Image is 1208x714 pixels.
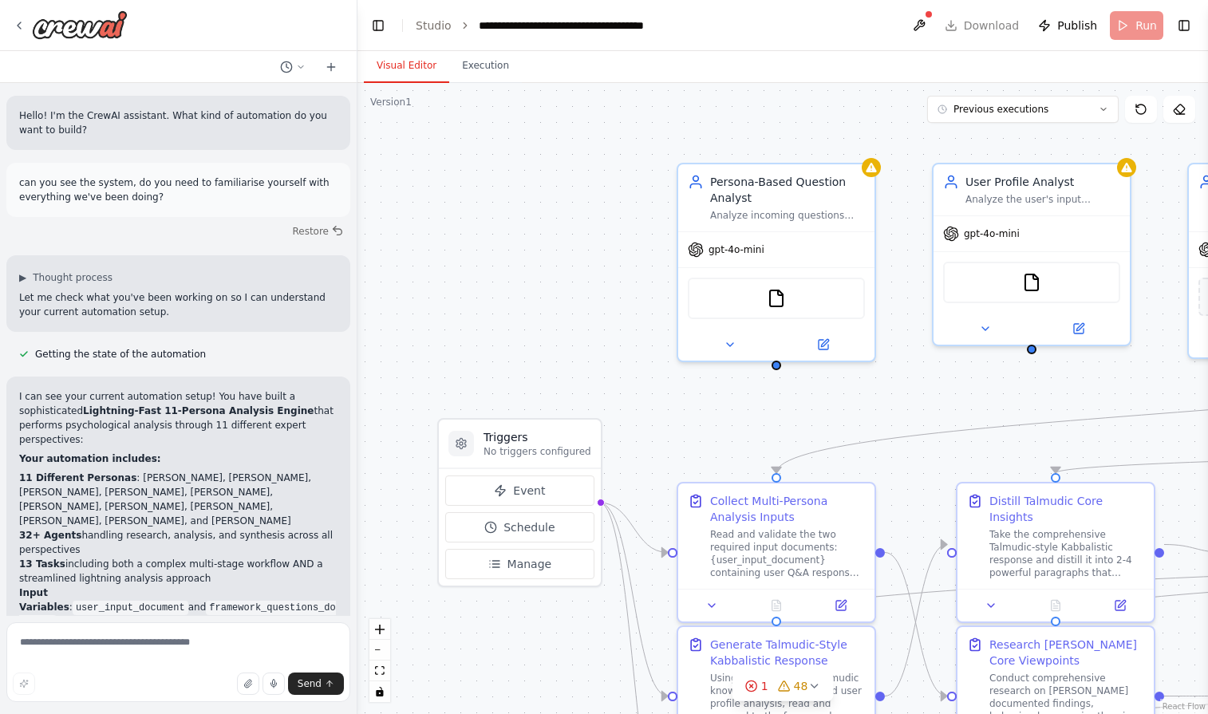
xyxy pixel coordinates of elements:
div: Read and validate the two required input documents: {user_input_document} containing user Q&A res... [710,528,865,579]
p: I can see your current automation setup! You have built a sophisticated that performs psychologic... [19,389,338,447]
span: gpt-4o-mini [709,243,764,256]
span: gpt-4o-mini [964,227,1020,240]
code: framework_questions_document [19,601,336,629]
span: Schedule [503,519,555,535]
button: Execution [449,49,522,83]
div: Distill Talmudic Core InsightsTake the comprehensive Talmudic-style Kabbalistic response and dist... [956,482,1155,623]
div: Persona-Based Question Analyst [710,174,865,206]
span: Getting the state of the automation [35,348,206,361]
nav: breadcrumb [416,18,644,34]
div: Analyze the user's input document containing their Q&A responses to understand their personality,... [965,193,1120,206]
span: Publish [1057,18,1097,34]
div: Research [PERSON_NAME] Core Viewpoints [989,637,1144,669]
li: handling research, analysis, and synthesis across all perspectives [19,528,338,557]
p: Hello! I'm the CrewAI assistant. What kind of automation do you want to build? [19,108,338,137]
button: Open in side panel [813,596,868,615]
p: can you see the system, do you need to familiarise yourself with everything we've been doing? [19,176,338,204]
span: ▶ [19,271,26,284]
li: : and [19,586,338,629]
div: Analyze incoming questions through [PERSON_NAME] intellectual lens using the established knowledg... [710,209,865,222]
button: Open in side panel [1092,596,1147,615]
strong: 13 Tasks [19,558,65,570]
div: React Flow controls [369,619,390,702]
span: Event [513,483,545,499]
p: No triggers configured [484,445,591,458]
button: Send [288,673,344,695]
button: Schedule [445,512,594,542]
button: fit view [369,661,390,681]
h3: Triggers [484,429,591,445]
span: Manage [507,556,552,572]
button: Upload files [237,673,259,695]
img: Logo [32,10,128,39]
img: FileReadTool [767,289,786,308]
img: FileReadTool [1022,273,1041,292]
button: Improve this prompt [13,673,35,695]
strong: Input Variables [19,587,69,613]
a: React Flow attribution [1163,702,1206,711]
button: 148 [732,672,834,701]
g: Edge from triggers to fc8154e2-608d-4256-8d1a-2f5f50bcbece [599,495,668,704]
button: Publish [1032,11,1103,40]
strong: 11 Different Personas [19,472,136,483]
span: 1 [761,678,768,694]
g: Edge from fc8154e2-608d-4256-8d1a-2f5f50bcbece to 84380c7c-5505-4afe-b454-dcfca1b68049 [885,537,947,704]
button: zoom out [369,640,390,661]
button: ▶Thought process [19,271,113,284]
button: No output available [1022,596,1090,615]
div: Collect Multi-Persona Analysis Inputs [710,493,865,525]
span: Send [298,677,322,690]
span: Thought process [33,271,113,284]
div: Version 1 [370,96,412,108]
span: 48 [794,678,808,694]
button: Event [445,475,594,506]
div: User Profile AnalystAnalyze the user's input document containing their Q&A responses to understan... [932,163,1131,346]
button: Open in side panel [778,335,868,354]
li: : [PERSON_NAME], [PERSON_NAME], [PERSON_NAME], [PERSON_NAME], [PERSON_NAME], [PERSON_NAME], [PERS... [19,471,338,528]
button: zoom in [369,619,390,640]
div: User Profile Analyst [965,174,1120,190]
button: Hide left sidebar [367,14,389,37]
button: Previous executions [927,96,1119,123]
li: including both a complex multi-stage workflow AND a streamlined lightning analysis approach [19,557,338,586]
button: Switch to previous chat [274,57,312,77]
button: No output available [743,596,811,615]
div: Distill Talmudic Core Insights [989,493,1144,525]
div: TriggersNo triggers configuredEventScheduleManage [437,418,602,587]
g: Edge from 084bc985-b21e-41ab-ae4b-e8526b61e63d to c1736540-e34b-495a-9e9d-b736dabe922d [885,545,947,704]
g: Edge from triggers to 084bc985-b21e-41ab-ae4b-e8526b61e63d [599,495,668,561]
button: Restore [286,220,350,243]
button: Click to speak your automation idea [263,673,285,695]
a: Studio [416,19,452,32]
strong: Lightning-Fast 11-Persona Analysis Engine [83,405,314,416]
div: Generate Talmudic-Style Kabbalistic Response [710,637,865,669]
code: user_input_document [73,601,188,615]
button: Start a new chat [318,57,344,77]
button: Show right sidebar [1173,14,1195,37]
div: Persona-Based Question AnalystAnalyze incoming questions through [PERSON_NAME] intellectual lens ... [677,163,876,362]
p: Let me check what you've been working on so I can understand your current automation setup. [19,290,338,319]
button: toggle interactivity [369,681,390,702]
strong: Your automation includes: [19,453,161,464]
span: Previous executions [953,103,1048,116]
button: Visual Editor [364,49,449,83]
button: Manage [445,549,594,579]
div: Take the comprehensive Talmudic-style Kabbalistic response and distill it into 2-4 powerful parag... [989,528,1144,579]
div: Collect Multi-Persona Analysis InputsRead and validate the two required input documents: {user_in... [677,482,876,623]
button: Open in side panel [1033,319,1123,338]
strong: 32+ Agents [19,530,81,541]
